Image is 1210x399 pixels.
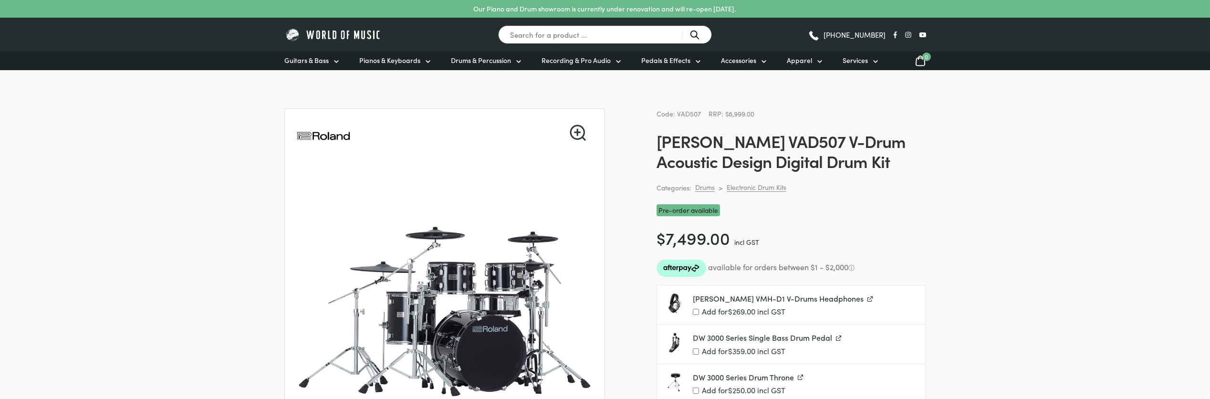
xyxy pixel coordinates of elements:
[657,131,926,171] h1: [PERSON_NAME] VAD507 V-Drum Acoustic Design Digital Drum Kit
[693,388,699,394] input: Add for$250.00 incl GST
[665,372,685,392] img: DW-3000-Series-Drum-Throne
[641,55,690,65] span: Pedals & Effects
[498,25,712,44] input: Search for a product ...
[727,183,786,192] a: Electronic Drum Kits
[843,55,868,65] span: Services
[657,182,691,193] span: Categories:
[657,226,730,249] bdi: 7,499.00
[284,55,329,65] span: Guitars & Bass
[657,226,666,249] span: $
[709,109,754,118] span: RRP: $8,999.00
[757,346,785,356] span: incl GST
[757,306,785,316] span: incl GST
[728,385,732,395] span: $
[693,307,918,316] label: Add for
[1072,294,1210,399] iframe: Chat with our support team
[721,55,756,65] span: Accessories
[787,55,812,65] span: Apparel
[757,385,785,395] span: incl GST
[693,348,699,355] input: Add for$359.00 incl GST
[693,293,864,304] span: [PERSON_NAME] VMH-D1 V-Drums Headphones
[693,372,794,382] span: DW 3000 Series Drum Throne
[296,109,351,163] img: Roland
[542,55,611,65] span: Recording & Pro Audio
[922,52,931,61] span: 0
[728,346,732,356] span: $
[719,183,723,192] div: >
[734,237,759,247] span: incl GST
[473,4,736,14] p: Our Piano and Drum showroom is currently under renovation and will re-open [DATE].
[808,28,886,42] a: [PHONE_NUMBER]
[728,306,755,316] span: 269.00
[695,183,715,192] a: Drums
[728,346,755,356] span: 359.00
[824,31,886,38] span: [PHONE_NUMBER]
[359,55,420,65] span: Pianos & Keyboards
[693,332,832,343] span: DW 3000 Series Single Bass Drum Pedal
[665,332,685,353] img: DW-3000-Series-Single-Bass-Drum-Pedal
[657,204,720,216] span: Pre-order available
[284,27,382,42] img: World of Music
[657,109,701,118] span: Code: VAD507
[693,347,918,356] label: Add for
[728,385,755,395] span: 250.00
[665,293,685,314] img: Roland-VMH-D1-V-Drums-Headphones-Profile
[570,125,586,141] a: View full-screen image gallery
[693,386,918,395] label: Add for
[693,309,699,315] input: Add for$269.00 incl GST
[451,55,511,65] span: Drums & Percussion
[728,306,732,316] span: $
